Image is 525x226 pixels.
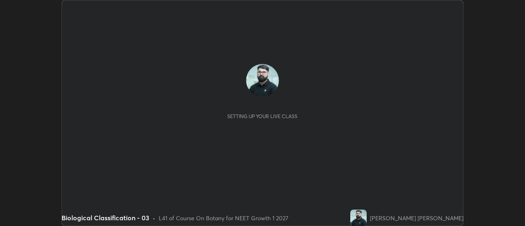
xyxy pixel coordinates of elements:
[246,64,279,97] img: 962a5ef9ae1549bc87716ea8f1eb62b1.jpg
[227,113,297,119] div: Setting up your live class
[153,214,155,222] div: •
[370,214,463,222] div: [PERSON_NAME] [PERSON_NAME]
[350,210,367,226] img: 962a5ef9ae1549bc87716ea8f1eb62b1.jpg
[159,214,288,222] div: L41 of Course On Botany for NEET Growth 1 2027
[62,213,149,223] div: Biological Classification - 03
